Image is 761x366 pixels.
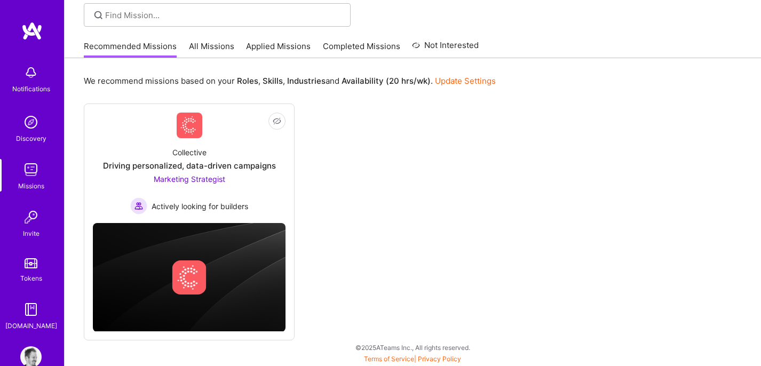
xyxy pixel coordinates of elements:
[263,76,283,86] b: Skills
[16,133,46,144] div: Discovery
[130,197,147,214] img: Actively looking for builders
[172,147,207,158] div: Collective
[18,180,44,192] div: Missions
[84,41,177,58] a: Recommended Missions
[12,83,50,94] div: Notifications
[172,260,207,295] img: Company logo
[412,39,479,58] a: Not Interested
[93,223,286,332] img: cover
[23,228,39,239] div: Invite
[154,174,225,184] span: Marketing Strategist
[103,160,276,171] div: Driving personalized, data-driven campaigns
[64,334,761,361] div: © 2025 ATeams Inc., All rights reserved.
[20,159,42,180] img: teamwork
[273,117,281,125] i: icon EyeClosed
[20,62,42,83] img: bell
[364,355,461,363] span: |
[287,76,326,86] b: Industries
[364,355,414,363] a: Terms of Service
[105,10,343,21] input: Find Mission...
[20,299,42,320] img: guide book
[20,206,42,228] img: Invite
[84,75,496,86] p: We recommend missions based on your , , and .
[435,76,496,86] a: Update Settings
[25,258,37,268] img: tokens
[189,41,234,58] a: All Missions
[418,355,461,363] a: Privacy Policy
[20,112,42,133] img: discovery
[246,41,311,58] a: Applied Missions
[323,41,400,58] a: Completed Missions
[152,201,248,212] span: Actively looking for builders
[342,76,431,86] b: Availability (20 hrs/wk)
[21,21,43,41] img: logo
[5,320,57,331] div: [DOMAIN_NAME]
[177,113,202,138] img: Company Logo
[92,9,105,21] i: icon SearchGrey
[20,273,42,284] div: Tokens
[237,76,258,86] b: Roles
